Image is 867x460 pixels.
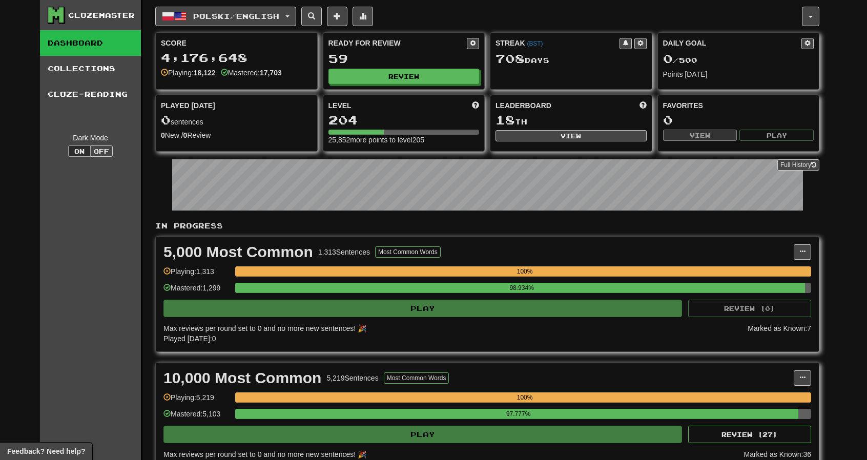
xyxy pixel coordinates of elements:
[375,246,441,258] button: Most Common Words
[472,100,479,111] span: Score more points to level up
[90,145,113,157] button: Off
[688,426,811,443] button: Review (27)
[663,130,737,141] button: View
[163,426,682,443] button: Play
[238,392,811,403] div: 100%
[639,100,647,111] span: This week in points, UTC
[328,100,352,111] span: Level
[163,266,230,283] div: Playing: 1,313
[328,69,480,84] button: Review
[48,133,133,143] div: Dark Mode
[163,300,682,317] button: Play
[739,130,814,141] button: Play
[663,56,697,65] span: / 500
[328,52,480,65] div: 59
[40,81,141,107] a: Cloze-Reading
[327,7,347,26] button: Add sentence to collection
[161,113,171,127] span: 0
[328,135,480,145] div: 25,852 more points to level 205
[40,56,141,81] a: Collections
[496,114,647,127] div: th
[663,114,814,127] div: 0
[326,373,378,383] div: 5,219 Sentences
[155,7,296,26] button: Polski/English
[161,131,165,139] strong: 0
[353,7,373,26] button: More stats
[238,409,798,419] div: 97.777%
[163,449,737,459] div: Max reviews per round set to 0 and no more new sentences! 🎉
[328,114,480,127] div: 204
[663,51,673,66] span: 0
[161,114,312,127] div: sentences
[193,12,279,20] span: Polski / English
[663,69,814,79] div: Points [DATE]
[161,68,216,78] div: Playing:
[163,392,230,409] div: Playing: 5,219
[663,100,814,111] div: Favorites
[496,130,647,141] button: View
[163,409,230,426] div: Mastered: 5,103
[688,300,811,317] button: Review (0)
[161,100,215,111] span: Played [DATE]
[238,266,811,277] div: 100%
[163,323,741,333] div: Max reviews per round set to 0 and no more new sentences! 🎉
[777,159,819,171] a: Full History
[163,283,230,300] div: Mastered: 1,299
[238,283,805,293] div: 98.934%
[163,370,321,386] div: 10,000 Most Common
[161,130,312,140] div: New / Review
[496,52,647,66] div: Day s
[194,69,216,77] strong: 18,122
[527,40,543,47] a: (BST)
[183,131,188,139] strong: 0
[496,100,551,111] span: Leaderboard
[221,68,282,78] div: Mastered:
[748,323,811,344] div: Marked as Known: 7
[496,113,515,127] span: 18
[301,7,322,26] button: Search sentences
[496,38,620,48] div: Streak
[161,38,312,48] div: Score
[163,334,216,343] span: Played [DATE]: 0
[384,372,449,384] button: Most Common Words
[318,247,370,257] div: 1,313 Sentences
[496,51,525,66] span: 708
[663,38,802,49] div: Daily Goal
[68,145,91,157] button: On
[40,30,141,56] a: Dashboard
[7,446,85,456] span: Open feedback widget
[68,10,135,20] div: Clozemaster
[155,221,819,231] p: In Progress
[260,69,282,77] strong: 17,703
[161,51,312,64] div: 4,176,648
[328,38,467,48] div: Ready for Review
[163,244,313,260] div: 5,000 Most Common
